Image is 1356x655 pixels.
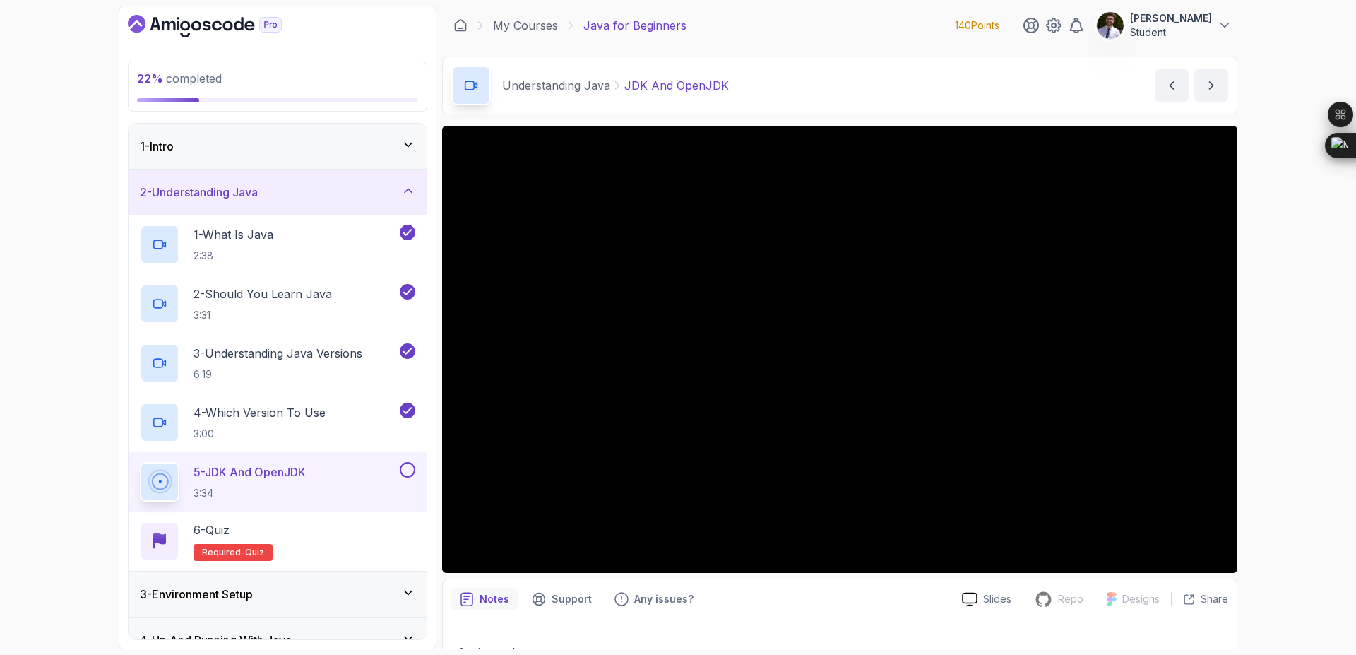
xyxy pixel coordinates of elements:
[194,249,273,263] p: 2:38
[634,592,694,606] p: Any issues?
[137,71,222,85] span: completed
[140,462,415,502] button: 5-JDK And OpenJDK3:34
[1194,69,1228,102] button: next content
[1097,12,1124,39] img: user profile image
[502,77,610,94] p: Understanding Java
[202,547,245,558] span: Required-
[194,308,332,322] p: 3:31
[194,486,306,500] p: 3:34
[983,592,1011,606] p: Slides
[129,124,427,169] button: 1-Intro
[137,71,163,85] span: 22 %
[194,427,326,441] p: 3:00
[140,403,415,442] button: 4-Which Version To Use3:00
[1058,592,1083,606] p: Repo
[451,588,518,610] button: notes button
[194,404,326,421] p: 4 - Which Version To Use
[140,586,253,603] h3: 3 - Environment Setup
[523,588,600,610] button: Support button
[194,285,332,302] p: 2 - Should You Learn Java
[129,170,427,215] button: 2-Understanding Java
[1122,592,1160,606] p: Designs
[583,17,686,34] p: Java for Beginners
[1297,598,1342,641] iframe: chat widget
[140,225,415,264] button: 1-What Is Java2:38
[128,15,314,37] a: Dashboard
[480,592,509,606] p: Notes
[1088,343,1342,591] iframe: chat widget
[140,632,292,649] h3: 4 - Up And Running With Java
[194,521,230,538] p: 6 - Quiz
[245,547,264,558] span: quiz
[453,18,468,33] a: Dashboard
[624,77,729,94] p: JDK And OpenJDK
[1155,69,1189,102] button: previous content
[493,17,558,34] a: My Courses
[1171,592,1228,606] button: Share
[194,345,362,362] p: 3 - Understanding Java Versions
[140,343,415,383] button: 3-Understanding Java Versions6:19
[140,284,415,324] button: 2-Should You Learn Java3:31
[442,126,1237,573] iframe: 5 - JDK and OpenJDK
[140,521,415,561] button: 6-QuizRequired-quiz
[951,592,1023,607] a: Slides
[194,464,306,480] p: 5 - JDK And OpenJDK
[140,138,174,155] h3: 1 - Intro
[1201,592,1228,606] p: Share
[129,572,427,617] button: 3-Environment Setup
[1130,11,1212,25] p: [PERSON_NAME]
[140,184,258,201] h3: 2 - Understanding Java
[1096,11,1232,40] button: user profile image[PERSON_NAME]Student
[194,226,273,243] p: 1 - What Is Java
[606,588,702,610] button: Feedback button
[1130,25,1212,40] p: Student
[955,18,999,33] p: 140 Points
[194,367,362,382] p: 6:19
[552,592,592,606] p: Support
